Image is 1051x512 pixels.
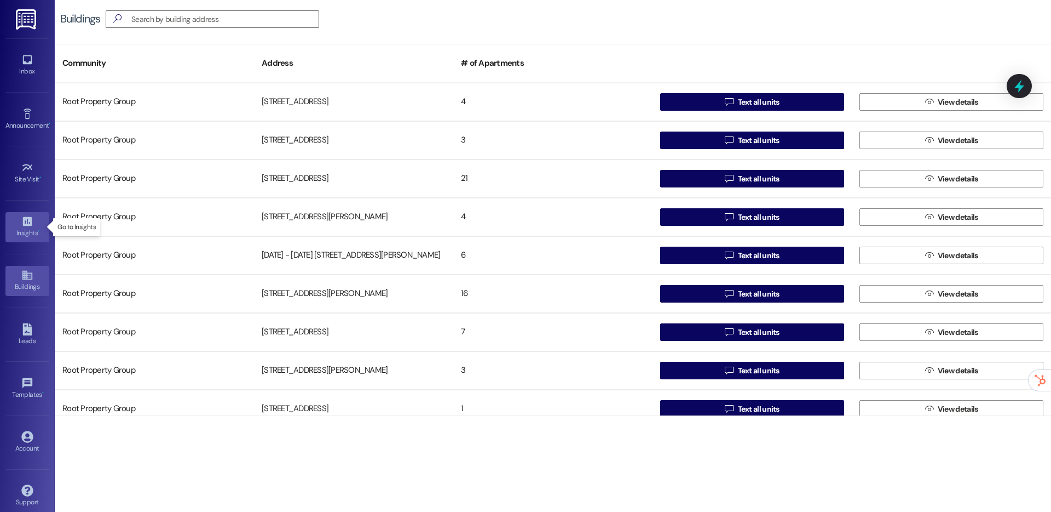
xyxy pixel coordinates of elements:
div: [STREET_ADDRESS] [254,398,453,420]
a: Account [5,428,49,457]
span: Text all units [738,96,779,108]
div: [STREET_ADDRESS] [254,91,453,113]
i:  [925,328,933,337]
span: View details [938,250,978,261]
i:  [725,213,733,221]
button: View details [859,400,1043,418]
span: View details [938,173,978,185]
div: Address [254,50,453,77]
span: View details [938,135,978,146]
i:  [725,289,733,298]
span: View details [938,365,978,377]
div: 4 [453,91,652,113]
span: View details [938,212,978,223]
span: • [49,120,50,128]
a: Leads [5,320,49,350]
a: Buildings [5,266,49,295]
span: View details [938,327,978,338]
span: View details [938,403,978,415]
button: Text all units [660,362,844,379]
div: Root Property Group [55,91,254,113]
button: View details [859,208,1043,226]
span: Text all units [738,365,779,377]
div: [STREET_ADDRESS] [254,321,453,343]
span: Text all units [738,327,779,338]
div: Buildings [60,13,100,25]
div: [STREET_ADDRESS] [254,168,453,190]
div: Root Property Group [55,168,254,190]
i:  [925,405,933,413]
i:  [725,98,733,106]
input: Search by building address [131,12,319,27]
div: Community [55,50,254,77]
button: Text all units [660,285,844,303]
a: Inbox [5,50,49,80]
button: View details [859,323,1043,341]
span: View details [938,288,978,300]
div: [STREET_ADDRESS] [254,129,453,151]
button: Text all units [660,247,844,264]
i:  [925,213,933,221]
div: Root Property Group [55,206,254,228]
span: Text all units [738,135,779,146]
div: Root Property Group [55,398,254,420]
span: Text all units [738,250,779,261]
span: Text all units [738,288,779,300]
a: Support [5,481,49,511]
i:  [725,174,733,183]
i:  [725,251,733,260]
i:  [725,405,733,413]
div: Root Property Group [55,321,254,343]
span: • [39,174,41,181]
div: [STREET_ADDRESS][PERSON_NAME] [254,206,453,228]
button: Text all units [660,93,844,111]
span: • [42,389,44,397]
button: View details [859,93,1043,111]
div: Root Property Group [55,244,254,266]
i:  [725,328,733,337]
button: View details [859,362,1043,379]
span: Text all units [738,403,779,415]
div: 21 [453,168,652,190]
div: Root Property Group [55,129,254,151]
a: Site Visit • [5,158,49,188]
div: [STREET_ADDRESS][PERSON_NAME] [254,360,453,382]
div: 6 [453,244,652,266]
div: [STREET_ADDRESS][PERSON_NAME] [254,283,453,305]
i:  [925,251,933,260]
i:  [725,366,733,375]
a: Insights • [5,212,49,242]
img: ResiDesk Logo [16,9,38,30]
div: 3 [453,129,652,151]
button: View details [859,170,1043,187]
button: Text all units [660,208,844,226]
div: Root Property Group [55,360,254,382]
div: 3 [453,360,652,382]
div: 4 [453,206,652,228]
div: 7 [453,321,652,343]
i:  [725,136,733,145]
span: Text all units [738,173,779,185]
i:  [925,174,933,183]
button: View details [859,247,1043,264]
div: # of Apartments [453,50,652,77]
button: Text all units [660,132,844,149]
button: View details [859,132,1043,149]
div: [DATE] - [DATE] [STREET_ADDRESS][PERSON_NAME] [254,244,453,266]
span: View details [938,96,978,108]
a: Templates • [5,374,49,403]
span: Text all units [738,212,779,223]
span: • [38,227,39,235]
i:  [108,13,126,25]
button: Text all units [660,170,844,187]
div: Root Property Group [55,283,254,305]
i:  [925,98,933,106]
i:  [925,136,933,145]
div: 16 [453,283,652,305]
button: Text all units [660,323,844,341]
div: 1 [453,398,652,420]
i:  [925,366,933,375]
p: Go to Insights [57,223,96,232]
button: View details [859,285,1043,303]
i:  [925,289,933,298]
